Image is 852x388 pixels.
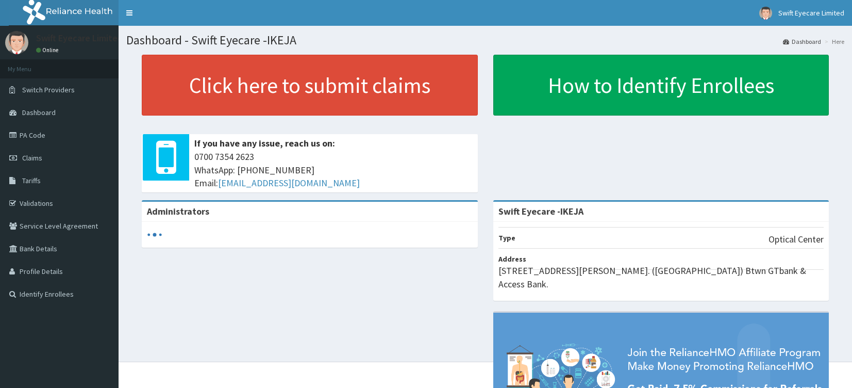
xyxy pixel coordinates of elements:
span: Tariffs [22,176,41,185]
strong: Swift Eyecare -IKEJA [498,205,583,217]
a: [EMAIL_ADDRESS][DOMAIN_NAME] [218,177,360,189]
span: Dashboard [22,108,56,117]
svg: audio-loading [147,227,162,242]
span: Swift Eyecare Limited [778,8,844,18]
span: Claims [22,153,42,163]
img: User Image [759,7,772,20]
p: [STREET_ADDRESS][PERSON_NAME]. ([GEOGRAPHIC_DATA]) Btwn GTbank & Access Bank. [498,264,824,290]
b: If you have any issue, reach us on: [194,137,335,149]
a: Online [36,46,61,54]
p: Optical Center [769,233,824,246]
span: 0700 7354 2623 WhatsApp: [PHONE_NUMBER] Email: [194,150,473,190]
img: User Image [5,31,28,54]
a: How to Identify Enrollees [493,55,829,116]
p: Swift Eyecare Limited [36,34,123,43]
a: Dashboard [783,37,821,46]
a: Click here to submit claims [142,55,478,116]
b: Type [498,233,515,242]
span: Switch Providers [22,85,75,94]
b: Administrators [147,205,209,217]
li: Here [822,37,844,46]
b: Address [498,254,526,264]
h1: Dashboard - Swift Eyecare -IKEJA [126,34,844,47]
